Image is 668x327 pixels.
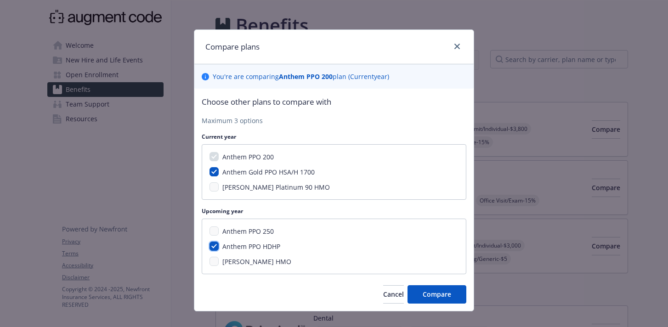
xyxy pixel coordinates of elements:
button: Cancel [383,285,404,304]
p: Upcoming year [202,207,466,215]
button: Compare [408,285,466,304]
span: Cancel [383,290,404,299]
span: Anthem PPO 250 [222,227,274,236]
span: [PERSON_NAME] HMO [222,257,291,266]
p: You ' re are comparing plan ( Current year) [213,72,389,81]
span: Compare [423,290,451,299]
span: Anthem PPO HDHP [222,242,280,251]
span: [PERSON_NAME] Platinum 90 HMO [222,183,330,192]
p: Choose other plans to compare with [202,96,466,108]
a: close [452,41,463,52]
p: Current year [202,133,466,141]
p: Maximum 3 options [202,116,466,125]
h1: Compare plans [205,41,260,53]
span: Anthem PPO 200 [222,152,274,161]
span: Anthem Gold PPO HSA/H 1700 [222,168,315,176]
b: Anthem PPO 200 [279,72,333,81]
